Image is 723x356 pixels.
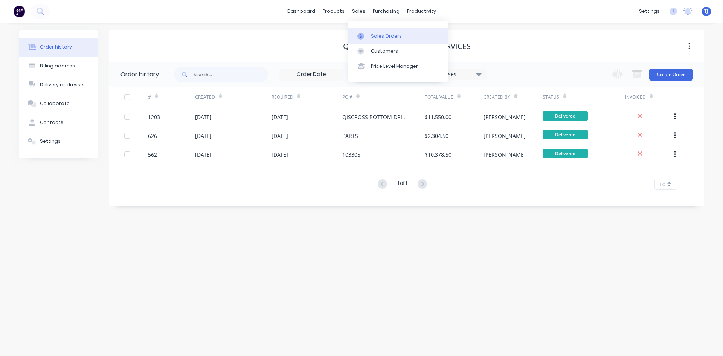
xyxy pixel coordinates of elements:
div: Sales Orders [371,33,402,40]
span: TJ [704,8,708,15]
div: $10,378.50 [425,151,451,159]
a: Sales Orders [348,28,448,43]
button: Create Order [649,69,693,81]
button: Delivery addresses [19,75,98,94]
div: Order history [40,44,72,50]
input: Order Date [280,69,343,80]
button: Billing address [19,57,98,75]
div: PARTS [342,132,358,140]
input: Search... [194,67,268,82]
div: Status [543,94,559,101]
div: Invoiced [625,94,646,101]
a: dashboard [284,6,319,17]
div: # [148,94,151,101]
div: 103305 [342,151,360,159]
div: 626 [148,132,157,140]
div: settings [635,6,664,17]
div: Invoiced [625,87,672,107]
div: PO # [342,87,425,107]
div: [PERSON_NAME] [484,132,526,140]
button: Contacts [19,113,98,132]
a: Customers [348,44,448,59]
div: # [148,87,195,107]
div: Contacts [40,119,63,126]
div: $11,550.00 [425,113,451,121]
div: Created [195,87,272,107]
div: productivity [403,6,440,17]
div: Collaborate [40,100,70,107]
div: Required [272,94,293,101]
div: Settings [40,138,61,145]
div: Delivery addresses [40,81,86,88]
div: purchasing [369,6,403,17]
div: Created By [484,87,542,107]
a: Price Level Manager [348,59,448,74]
div: $2,304.50 [425,132,448,140]
div: PO # [342,94,352,101]
div: [PERSON_NAME] [484,151,526,159]
button: Settings [19,132,98,151]
div: Order history [120,70,159,79]
div: 1 of 1 [397,179,408,190]
div: [DATE] [272,113,288,121]
span: Delivered [543,149,588,158]
div: [DATE] [272,151,288,159]
button: Order history [19,38,98,57]
div: 22 Statuses [423,70,486,78]
div: 562 [148,151,157,159]
div: Billing address [40,63,75,69]
div: QISCROSS BOTTOM DRIVE DOG [342,113,410,121]
div: 1203 [148,113,160,121]
div: [PERSON_NAME] [484,113,526,121]
div: Price Level Manager [371,63,418,70]
div: products [319,6,348,17]
span: Delivered [543,111,588,121]
div: Status [543,87,625,107]
div: Required [272,87,342,107]
div: [DATE] [195,113,212,121]
div: [DATE] [195,132,212,140]
button: Collaborate [19,94,98,113]
div: [DATE] [195,151,212,159]
div: Total Value [425,94,453,101]
img: Factory [14,6,25,17]
div: Created By [484,94,510,101]
div: QUEENSLAND IRRIGATION SERVICES [343,42,471,51]
div: Total Value [425,87,484,107]
div: Customers [371,48,398,55]
div: [DATE] [272,132,288,140]
div: sales [348,6,369,17]
div: Created [195,94,215,101]
span: Delivered [543,130,588,139]
span: 10 [659,180,665,188]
